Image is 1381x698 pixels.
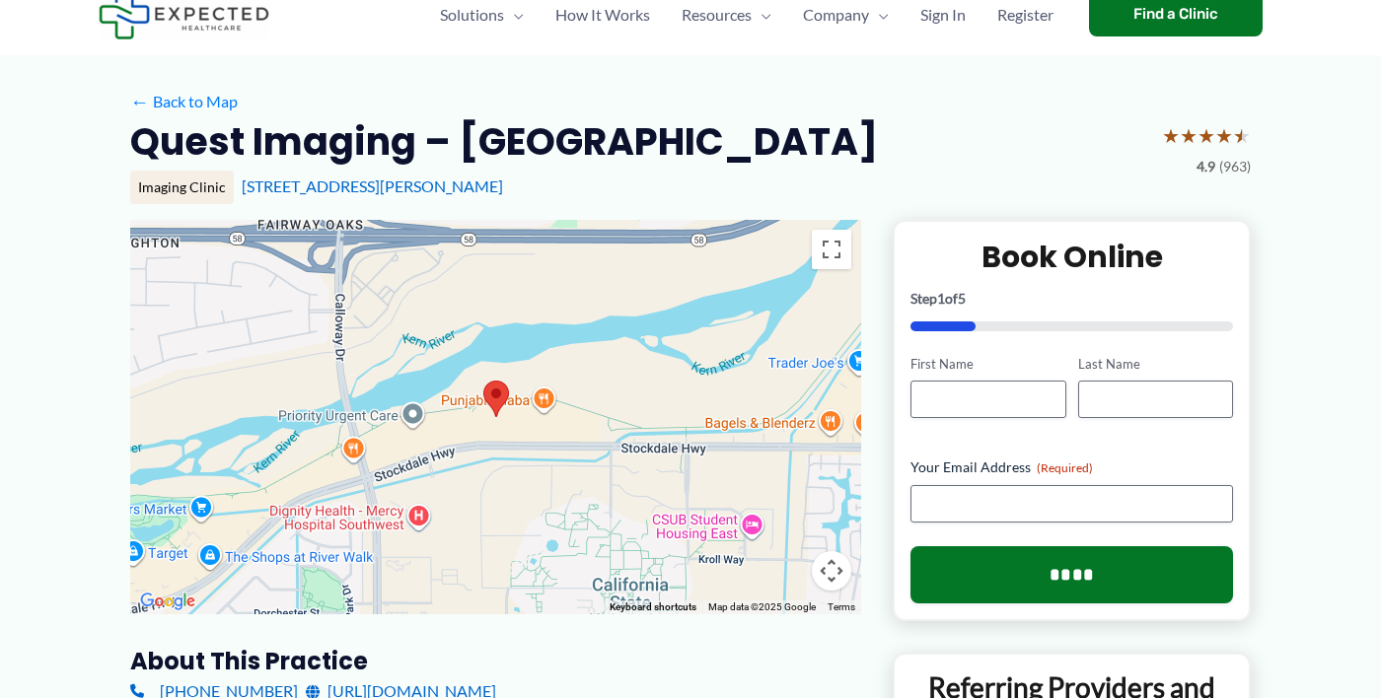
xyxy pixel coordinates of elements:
p: Step of [910,292,1233,306]
label: Last Name [1078,355,1233,374]
button: Keyboard shortcuts [610,600,696,614]
h2: Book Online [910,238,1233,276]
a: [STREET_ADDRESS][PERSON_NAME] [242,176,503,195]
img: Google [135,589,200,614]
span: ★ [1233,117,1251,154]
span: ★ [1215,117,1233,154]
span: ★ [1198,117,1215,154]
span: 4.9 [1197,154,1215,179]
span: 5 [958,290,966,307]
span: ★ [1162,117,1180,154]
span: ← [130,92,149,110]
div: Imaging Clinic [130,171,234,204]
h2: Quest Imaging – [GEOGRAPHIC_DATA] [130,117,878,166]
button: Map camera controls [812,551,851,591]
a: ←Back to Map [130,87,238,116]
label: First Name [910,355,1065,374]
label: Your Email Address [910,457,1233,477]
span: (Required) [1037,460,1093,475]
span: Map data ©2025 Google [708,601,816,612]
button: Toggle fullscreen view [812,230,851,269]
a: Open this area in Google Maps (opens a new window) [135,589,200,614]
span: 1 [937,290,945,307]
span: (963) [1219,154,1251,179]
a: Terms (opens in new tab) [828,601,855,612]
h3: About this practice [130,646,861,676]
span: ★ [1180,117,1198,154]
